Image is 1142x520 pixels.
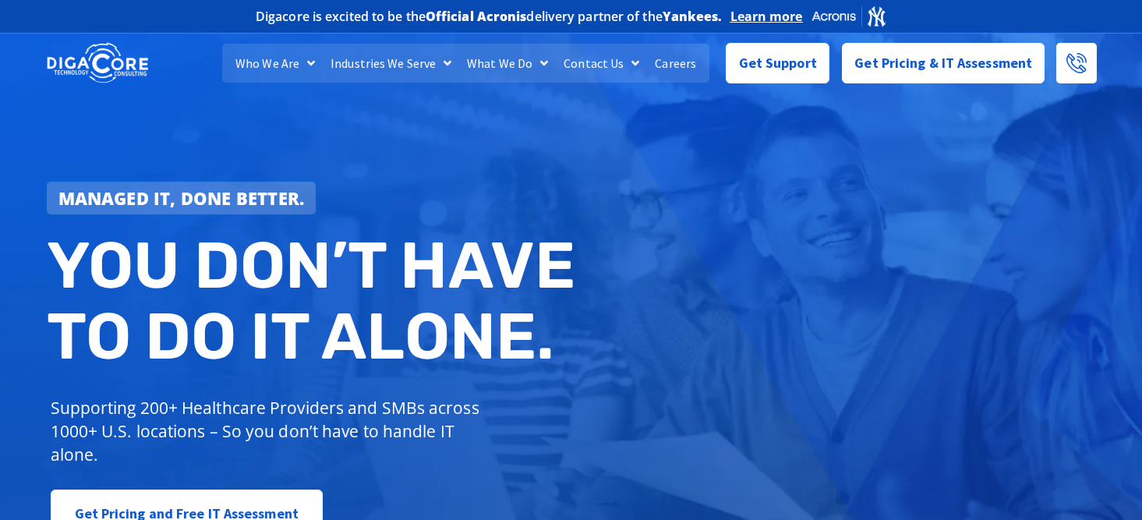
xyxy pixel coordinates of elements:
a: Get Pricing & IT Assessment [842,43,1045,83]
span: Get Pricing & IT Assessment [854,48,1032,79]
strong: Managed IT, done better. [58,186,305,210]
a: Industries We Serve [323,44,459,83]
a: Who We Are [228,44,323,83]
img: Acronis [811,5,887,27]
a: Managed IT, done better. [47,182,316,214]
h2: Digacore is excited to be the delivery partner of the [256,10,723,23]
span: Get Support [739,48,817,79]
a: Careers [647,44,704,83]
h2: You don’t have to do IT alone. [47,230,583,373]
p: Supporting 200+ Healthcare Providers and SMBs across 1000+ U.S. locations – So you don’t have to ... [51,396,486,466]
b: Yankees. [663,8,723,25]
a: Learn more [730,9,803,24]
nav: Menu [222,44,709,83]
b: Official Acronis [426,8,527,25]
a: What We Do [459,44,556,83]
img: DigaCore Technology Consulting [47,41,148,85]
a: Contact Us [556,44,647,83]
a: Get Support [726,43,829,83]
